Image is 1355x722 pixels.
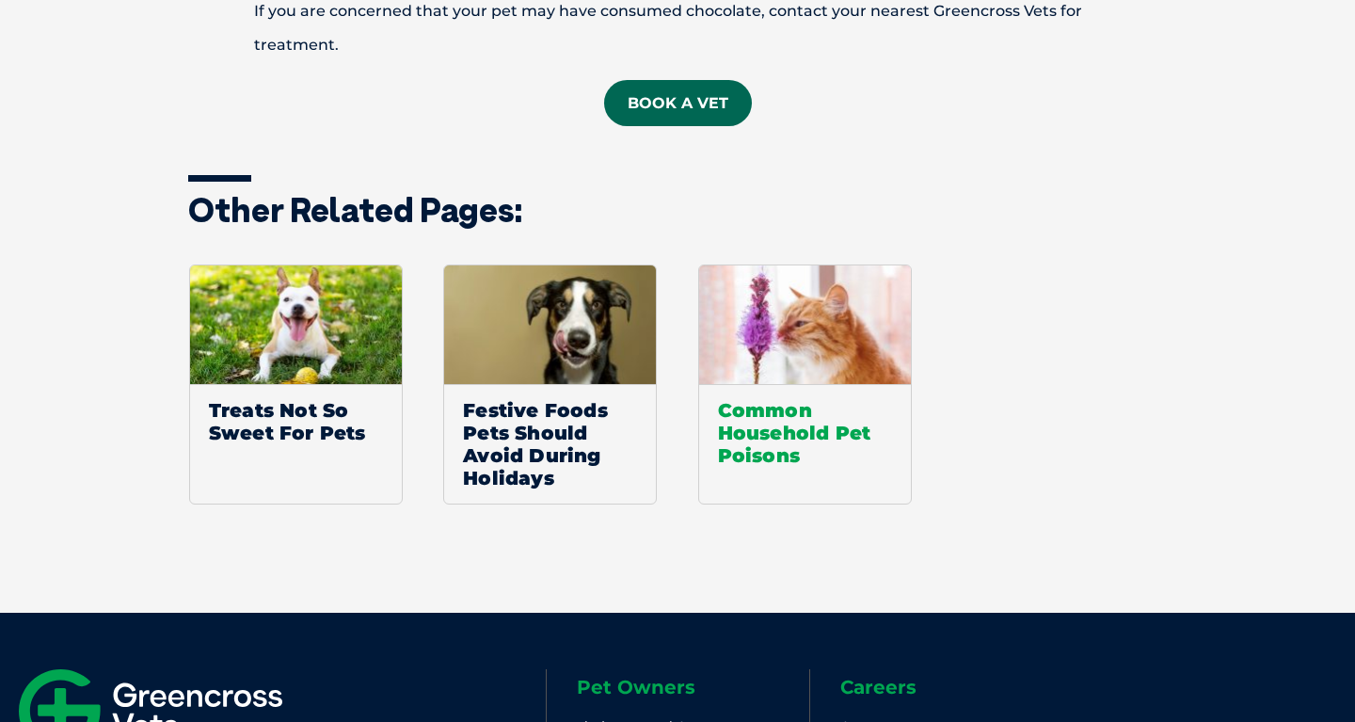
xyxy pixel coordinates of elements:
[188,193,1167,227] h3: Other related pages:
[698,265,912,505] a: Common Household Pet Poisons
[604,80,752,126] a: Book a vet
[443,265,657,505] a: Festive Foods Pets Should Avoid During Holidays
[444,384,656,504] span: Festive Foods Pets Should Avoid During Holidays
[699,384,911,481] span: Common Household Pet Poisons
[190,384,402,458] span: Treats Not So Sweet For Pets
[189,265,403,505] a: Treats Not So Sweet For Pets
[840,678,1073,697] h6: Careers
[577,678,809,697] h6: Pet Owners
